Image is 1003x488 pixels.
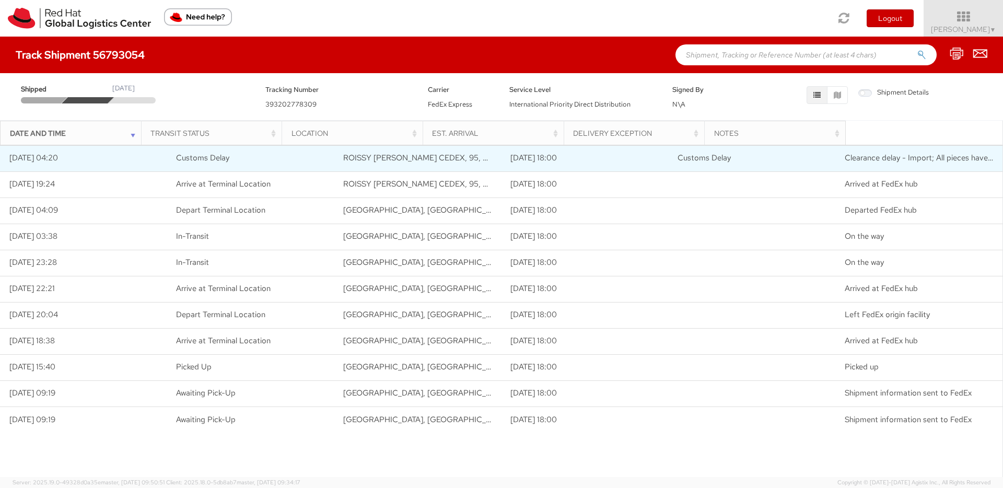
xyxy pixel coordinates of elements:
h5: Service Level [509,86,657,94]
span: master, [DATE] 09:34:17 [237,479,300,486]
span: N\A [672,100,685,109]
span: RALEIGH, NC, US [343,388,591,398]
div: Notes [714,128,842,138]
span: Shipment information sent to FedEx [845,388,972,398]
span: Depart Terminal Location [176,205,265,215]
span: Copyright © [DATE]-[DATE] Agistix Inc., All Rights Reserved [837,479,990,487]
button: Logout [867,9,914,27]
td: [DATE] 18:00 [501,328,668,354]
td: [DATE] 18:00 [501,406,668,433]
span: ROISSY CHARLES DE GAULLE CEDEX, 95, FR [343,179,493,189]
td: [DATE] 18:00 [501,380,668,406]
div: Est. Arrival [432,128,560,138]
span: International Priority Direct Distribution [509,100,631,109]
span: Arrive at Terminal Location [176,335,271,346]
td: [DATE] 18:00 [501,171,668,197]
td: [DATE] 18:00 [501,224,668,250]
td: [DATE] 18:00 [501,302,668,328]
span: RALEIGH, NC, US [343,335,591,346]
td: [DATE] 18:00 [501,276,668,302]
span: MEMPHIS, TN, US [343,231,591,241]
button: Need help? [164,8,232,26]
h5: Carrier [428,86,494,94]
td: [DATE] 18:00 [501,197,668,224]
img: rh-logistics-00dfa346123c4ec078e1.svg [8,8,151,29]
span: Departed FedEx hub [845,205,917,215]
span: MEMPHIS, TN, US [343,283,591,294]
span: Picked Up [176,362,212,372]
span: 393202778309 [265,100,317,109]
label: Shipment Details [858,88,929,99]
div: Delivery Exception [573,128,701,138]
span: master, [DATE] 09:50:51 [101,479,165,486]
span: Depart Terminal Location [176,309,265,320]
input: Shipment, Tracking or Reference Number (at least 4 chars) [675,44,937,65]
span: Customs Delay [678,153,731,163]
span: Customs Delay [176,153,229,163]
span: In-Transit [176,231,209,241]
div: [DATE] [112,84,135,94]
span: RALEIGH, NC, US [343,414,591,425]
span: MEMPHIS, TN, US [343,205,591,215]
span: Awaiting Pick-Up [176,414,236,425]
span: Shipment information sent to FedEx [845,414,972,425]
span: RALEIGH, NC, US [343,309,591,320]
span: Awaiting Pick-Up [176,388,236,398]
h4: Track Shipment 56793054 [16,49,145,61]
span: FedEx Express [428,100,472,109]
span: [PERSON_NAME] [931,25,996,34]
h5: Signed By [672,86,738,94]
span: Left FedEx origin facility [845,309,930,320]
span: Picked up [845,362,879,372]
h5: Tracking Number [265,86,413,94]
span: Shipped [21,85,66,95]
span: In-Transit [176,257,209,268]
span: Client: 2025.18.0-5db8ab7 [166,479,300,486]
div: Transit Status [150,128,278,138]
div: Location [291,128,419,138]
span: On the way [845,231,884,241]
span: On the way [845,257,884,268]
td: [DATE] 18:00 [501,250,668,276]
span: ▼ [990,26,996,34]
span: ROISSY CHARLES DE GAULLE CEDEX, 95, FR [343,153,493,163]
span: Arrived at FedEx hub [845,283,918,294]
span: Arrive at Terminal Location [176,179,271,189]
td: [DATE] 18:00 [501,354,668,380]
span: Arrived at FedEx hub [845,179,918,189]
span: MEMPHIS, TN, US [343,257,591,268]
span: Arrived at FedEx hub [845,335,918,346]
span: Arrive at Terminal Location [176,283,271,294]
td: [DATE] 18:00 [501,145,668,171]
span: RALEIGH, NC, US [343,362,591,372]
span: Shipment Details [858,88,929,98]
span: Server: 2025.19.0-49328d0a35e [13,479,165,486]
div: Date and Time [10,128,138,138]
